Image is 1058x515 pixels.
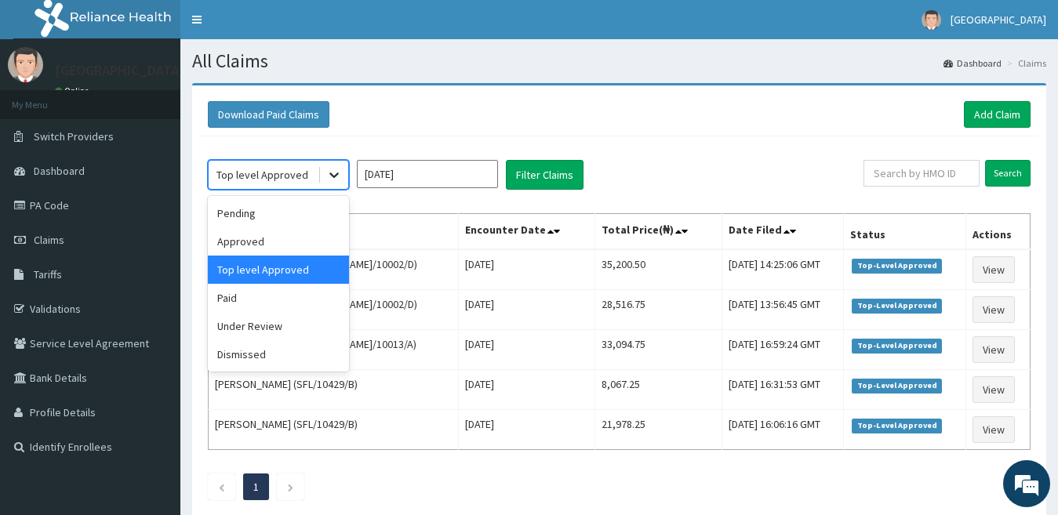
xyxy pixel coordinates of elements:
a: View [973,416,1015,443]
td: [PERSON_NAME] (SFL/10429/B) [209,410,459,450]
div: Dismissed [208,340,349,368]
a: Dashboard [943,56,1002,70]
span: Claims [34,233,64,247]
td: 35,200.50 [595,249,722,290]
td: [DATE] [459,330,595,370]
td: 8,067.25 [595,370,722,410]
a: Page 1 is your current page [253,480,259,494]
span: We're online! [91,156,216,314]
td: [DATE] [459,410,595,450]
div: Paid [208,284,349,312]
td: 33,094.75 [595,330,722,370]
img: User Image [8,47,43,82]
div: Minimize live chat window [257,8,295,45]
input: Search by HMO ID [863,160,980,187]
a: Add Claim [964,101,1031,128]
div: Approved [208,227,349,256]
input: Search [985,160,1031,187]
th: Actions [965,214,1030,250]
td: 28,516.75 [595,290,722,330]
td: [PERSON_NAME] (SFL/10429/B) [209,370,459,410]
a: View [973,296,1015,323]
span: Top-Level Approved [852,419,942,433]
td: [DATE] 16:59:24 GMT [722,330,844,370]
h1: All Claims [192,51,1046,71]
div: Top level Approved [216,167,308,183]
a: Online [55,85,93,96]
span: Tariffs [34,267,62,281]
td: [DATE] 16:31:53 GMT [722,370,844,410]
span: Top-Level Approved [852,339,942,353]
span: Dashboard [34,164,85,178]
a: View [973,256,1015,283]
textarea: Type your message and hit 'Enter' [8,346,299,401]
span: Top-Level Approved [852,379,942,393]
div: Top level Approved [208,256,349,284]
div: Chat with us now [82,88,264,108]
td: [DATE] [459,249,595,290]
span: [GEOGRAPHIC_DATA] [951,13,1046,27]
div: Pending [208,199,349,227]
th: Total Price(₦) [595,214,722,250]
span: Top-Level Approved [852,299,942,313]
p: [GEOGRAPHIC_DATA] [55,63,184,78]
td: 21,978.25 [595,410,722,450]
input: Select Month and Year [357,160,498,188]
button: Download Paid Claims [208,101,329,128]
a: Next page [287,480,294,494]
th: Status [844,214,965,250]
td: [DATE] 14:25:06 GMT [722,249,844,290]
span: Switch Providers [34,129,114,143]
td: [DATE] [459,290,595,330]
th: Date Filed [722,214,844,250]
img: d_794563401_company_1708531726252_794563401 [29,78,64,118]
button: Filter Claims [506,160,584,190]
a: View [973,376,1015,403]
img: User Image [922,10,941,30]
a: View [973,336,1015,363]
td: [DATE] 16:06:16 GMT [722,410,844,450]
li: Claims [1003,56,1046,70]
a: Previous page [218,480,225,494]
th: Encounter Date [459,214,595,250]
div: Under Review [208,312,349,340]
td: [DATE] [459,370,595,410]
span: Top-Level Approved [852,259,942,273]
td: [DATE] 13:56:45 GMT [722,290,844,330]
